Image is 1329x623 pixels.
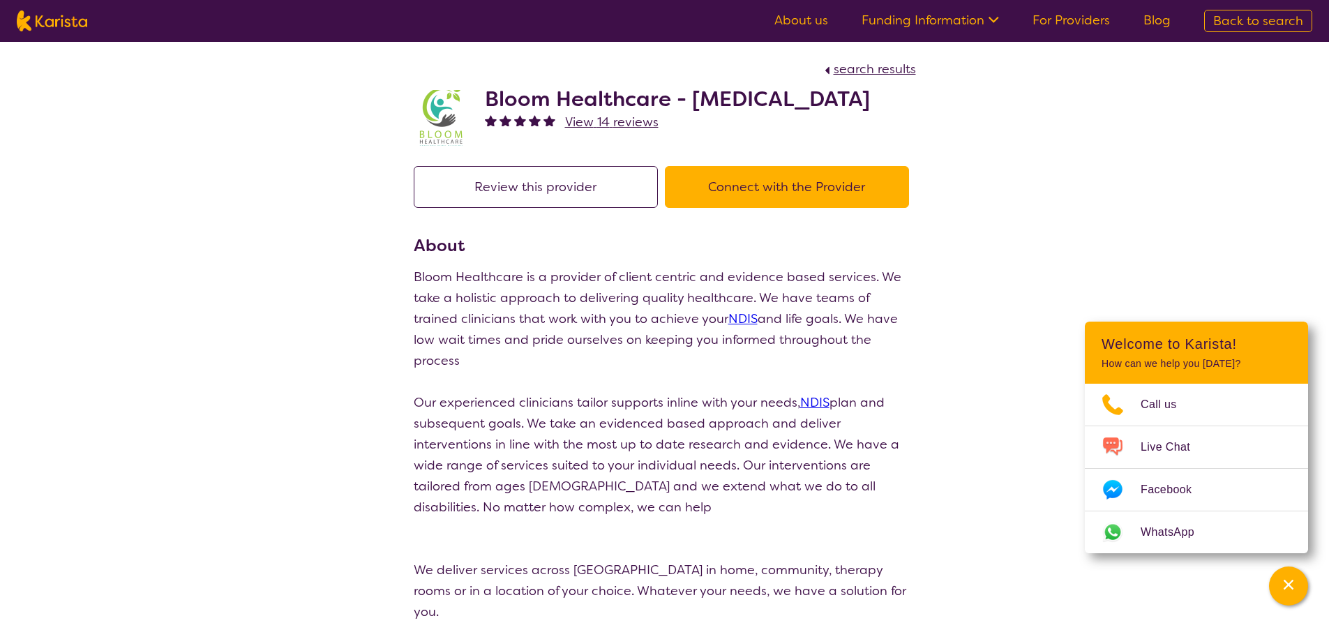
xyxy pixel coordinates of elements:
span: search results [834,61,916,77]
img: fullstar [543,114,555,126]
a: Back to search [1204,10,1312,32]
div: Channel Menu [1085,322,1308,553]
img: fullstar [500,114,511,126]
a: NDIS [728,310,758,327]
h2: Bloom Healthcare - [MEDICAL_DATA] [485,87,870,112]
a: Funding Information [862,12,999,29]
a: For Providers [1033,12,1110,29]
img: Karista logo [17,10,87,31]
span: Live Chat [1141,437,1207,458]
a: About us [774,12,828,29]
a: Web link opens in a new tab. [1085,511,1308,553]
h3: About [414,233,916,258]
span: Facebook [1141,479,1208,500]
img: spuawodjbinfufaxyzcf.jpg [414,90,470,146]
a: Blog [1143,12,1171,29]
p: Bloom Healthcare is a provider of client centric and evidence based services. We take a holistic ... [414,267,916,371]
img: fullstar [485,114,497,126]
span: Back to search [1213,13,1303,29]
ul: Choose channel [1085,384,1308,553]
h2: Welcome to Karista! [1102,336,1291,352]
img: fullstar [529,114,541,126]
a: NDIS [800,394,829,411]
button: Review this provider [414,166,658,208]
p: Our experienced clinicians tailor supports inline with your needs, plan and subsequent goals. We ... [414,392,916,518]
p: How can we help you [DATE]? [1102,358,1291,370]
a: search results [821,61,916,77]
button: Connect with the Provider [665,166,909,208]
a: Review this provider [414,179,665,195]
img: fullstar [514,114,526,126]
a: View 14 reviews [565,112,659,133]
a: Connect with the Provider [665,179,916,195]
button: Channel Menu [1269,566,1308,606]
p: We deliver services across [GEOGRAPHIC_DATA] in home, community, therapy rooms or in a location o... [414,560,916,622]
span: Call us [1141,394,1194,415]
span: WhatsApp [1141,522,1211,543]
span: View 14 reviews [565,114,659,130]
